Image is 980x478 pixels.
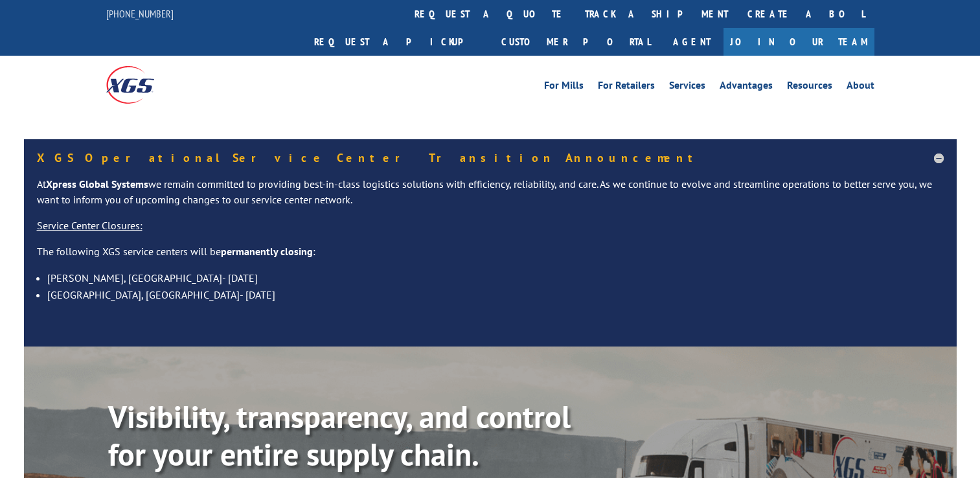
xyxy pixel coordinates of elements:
a: For Retailers [598,80,655,95]
strong: permanently closing [221,245,313,258]
a: About [847,80,874,95]
a: Join Our Team [724,28,874,56]
a: Resources [787,80,832,95]
li: [PERSON_NAME], [GEOGRAPHIC_DATA]- [DATE] [47,269,944,286]
strong: Xpress Global Systems [46,177,148,190]
p: At we remain committed to providing best-in-class logistics solutions with efficiency, reliabilit... [37,177,944,218]
a: [PHONE_NUMBER] [106,7,174,20]
u: Service Center Closures: [37,219,142,232]
a: Request a pickup [304,28,492,56]
h5: XGS Operational Service Center Transition Announcement [37,152,944,164]
a: Advantages [720,80,773,95]
a: Agent [660,28,724,56]
b: Visibility, transparency, and control for your entire supply chain. [108,396,571,474]
a: Customer Portal [492,28,660,56]
li: [GEOGRAPHIC_DATA], [GEOGRAPHIC_DATA]- [DATE] [47,286,944,303]
a: Services [669,80,705,95]
p: The following XGS service centers will be : [37,244,944,270]
a: For Mills [544,80,584,95]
